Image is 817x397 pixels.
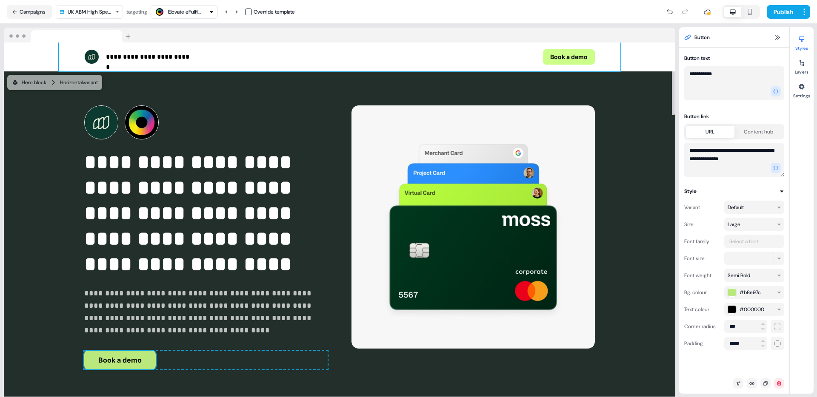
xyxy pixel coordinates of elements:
[724,303,784,316] button: #000000
[4,28,134,43] img: Browser topbar
[684,187,697,196] div: Style
[126,8,147,16] div: targeting
[728,203,744,212] div: Default
[790,80,814,99] button: Settings
[790,32,814,51] button: Styles
[684,286,721,299] div: Bg. colour
[684,269,721,282] div: Font weight
[60,78,98,87] div: Horizontal variant
[767,5,798,19] button: Publish
[684,320,721,333] div: Corner radius
[790,56,814,75] button: Layers
[684,337,721,350] div: Padding
[686,126,734,138] button: URL
[684,303,721,316] div: Text colour
[684,201,721,214] div: Variant
[740,305,764,314] span: #000000
[343,49,595,65] div: Book a demo
[351,105,595,369] div: Image
[684,187,784,196] button: Style
[254,8,295,16] div: Override template
[694,33,710,42] span: Button
[11,78,46,87] div: Hero block
[724,235,784,248] button: Select a font
[684,218,721,231] div: Size
[684,252,721,265] div: Font size
[684,112,784,121] div: Button link
[84,351,328,369] div: Book a demo
[734,126,783,138] button: Content hub
[728,271,750,280] div: Semi Bold
[543,49,595,65] button: Book a demo
[684,235,721,248] div: Font family
[168,8,202,16] div: Elovate eFulfilment
[684,55,710,62] label: Button text
[7,5,52,19] button: Campaigns
[68,8,112,16] div: UK ABM High Spend Generic
[351,105,595,349] img: Image
[740,288,761,297] span: #b8e97c
[724,286,784,299] button: #b8e97c
[151,5,218,19] button: Elovate eFulfilment
[728,237,760,246] div: Select a font
[84,351,156,369] button: Book a demo
[728,220,740,229] div: Large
